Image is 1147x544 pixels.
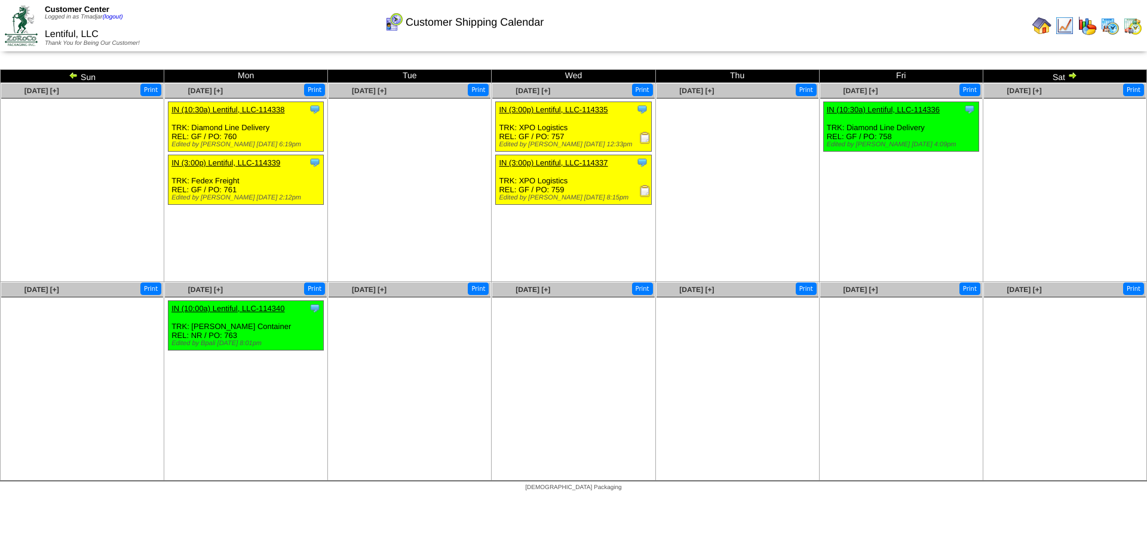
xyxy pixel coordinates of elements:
img: calendarcustomer.gif [384,13,403,32]
button: Print [1123,282,1144,295]
div: TRK: XPO Logistics REL: GF / PO: 757 [496,102,651,152]
button: Print [632,84,653,96]
a: IN (3:00p) Lentiful, LLC-114337 [499,158,608,167]
a: [DATE] [+] [843,87,878,95]
div: Edited by [PERSON_NAME] [DATE] 4:09pm [827,141,979,148]
a: [DATE] [+] [352,285,387,294]
a: [DATE] [+] [24,285,59,294]
a: [DATE] [+] [1007,285,1042,294]
a: IN (10:00a) Lentiful, LLC-114340 [171,304,284,313]
div: TRK: Diamond Line Delivery REL: GF / PO: 760 [168,102,324,152]
button: Print [304,282,325,295]
a: IN (3:00p) Lentiful, LLC-114339 [171,158,280,167]
a: [DATE] [+] [1007,87,1042,95]
a: [DATE] [+] [679,285,714,294]
button: Print [632,282,653,295]
a: [DATE] [+] [516,285,550,294]
div: Edited by [PERSON_NAME] [DATE] 2:12pm [171,194,323,201]
img: Tooltip [309,156,321,168]
td: Thu [655,70,819,83]
img: arrowleft.gif [69,70,78,80]
div: Edited by [PERSON_NAME] [DATE] 6:19pm [171,141,323,148]
img: calendarinout.gif [1123,16,1142,35]
a: [DATE] [+] [188,87,223,95]
a: [DATE] [+] [352,87,387,95]
td: Fri [819,70,983,83]
span: [DEMOGRAPHIC_DATA] Packaging [525,484,621,491]
img: line_graph.gif [1055,16,1074,35]
button: Print [468,282,489,295]
button: Print [304,84,325,96]
div: TRK: [PERSON_NAME] Container REL: NR / PO: 763 [168,301,324,351]
button: Print [140,282,161,295]
span: Logged in as Tmadjar [45,14,123,20]
button: Print [796,84,817,96]
div: TRK: Fedex Freight REL: GF / PO: 761 [168,155,324,205]
img: home.gif [1032,16,1051,35]
div: TRK: Diamond Line Delivery REL: GF / PO: 758 [823,102,979,152]
span: Lentiful, LLC [45,29,99,39]
a: [DATE] [+] [843,285,878,294]
td: Mon [164,70,328,83]
span: Thank You for Being Our Customer! [45,40,140,47]
button: Print [1123,84,1144,96]
button: Print [140,84,161,96]
span: Customer Center [45,5,109,14]
a: [DATE] [+] [188,285,223,294]
img: Receiving Document [639,132,651,144]
div: Edited by [PERSON_NAME] [DATE] 8:15pm [499,194,651,201]
img: arrowright.gif [1068,70,1077,80]
a: IN (3:00p) Lentiful, LLC-114335 [499,105,608,114]
img: Tooltip [309,302,321,314]
span: Customer Shipping Calendar [406,16,544,29]
td: Sat [983,70,1146,83]
img: Tooltip [309,103,321,115]
img: calendarprod.gif [1100,16,1120,35]
a: (logout) [103,14,123,20]
td: Wed [492,70,655,83]
img: Tooltip [636,156,648,168]
td: Tue [328,70,492,83]
a: IN (10:30a) Lentiful, LLC-114338 [171,105,284,114]
div: Edited by Bpali [DATE] 8:01pm [171,340,323,347]
a: IN (10:30a) Lentiful, LLC-114336 [827,105,940,114]
button: Print [959,84,980,96]
button: Print [468,84,489,96]
img: Tooltip [964,103,976,115]
img: ZoRoCo_Logo(Green%26Foil)%20jpg.webp [5,5,38,45]
div: Edited by [PERSON_NAME] [DATE] 12:33pm [499,141,651,148]
button: Print [796,282,817,295]
a: [DATE] [+] [24,87,59,95]
img: Tooltip [636,103,648,115]
td: Sun [1,70,164,83]
div: TRK: XPO Logistics REL: GF / PO: 759 [496,155,651,205]
img: graph.gif [1078,16,1097,35]
button: Print [959,282,980,295]
img: Receiving Document [639,185,651,197]
a: [DATE] [+] [679,87,714,95]
a: [DATE] [+] [516,87,550,95]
